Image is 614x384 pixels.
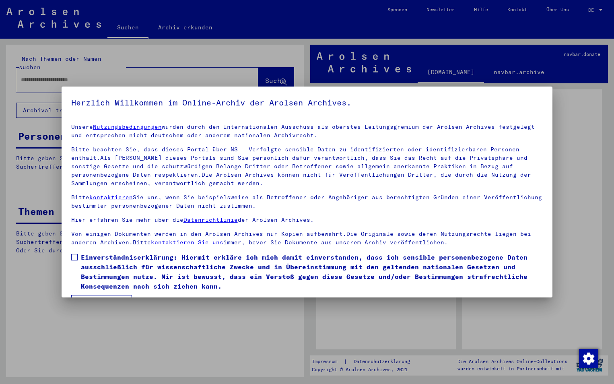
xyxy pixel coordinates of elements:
div: Zustimmung ändern [579,349,598,368]
p: Hier erfahren Sie mehr über die der Arolsen Archives. [71,216,543,224]
img: Zustimmung ändern [579,349,598,368]
a: kontaktieren [89,194,133,201]
a: Datenrichtlinie [183,216,238,223]
h5: Herzlich Willkommen im Online-Archiv der Arolsen Archives. [71,96,543,109]
a: Nutzungsbedingungen [93,123,162,130]
p: Bitte Sie uns, wenn Sie beispielsweise als Betroffener oder Angehöriger aus berechtigten Gründen ... [71,193,543,210]
a: kontaktieren Sie uns [151,239,223,246]
p: Unsere wurden durch den Internationalen Ausschuss als oberstes Leitungsgremium der Arolsen Archiv... [71,123,543,140]
span: Einverständniserklärung: Hiermit erkläre ich mich damit einverstanden, dass ich sensible personen... [81,252,543,291]
p: Von einigen Dokumenten werden in den Arolsen Archives nur Kopien aufbewahrt.Die Originale sowie d... [71,230,543,247]
p: Bitte beachten Sie, dass dieses Portal über NS - Verfolgte sensible Daten zu identifizierten oder... [71,145,543,188]
button: Ich stimme zu [71,295,132,310]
